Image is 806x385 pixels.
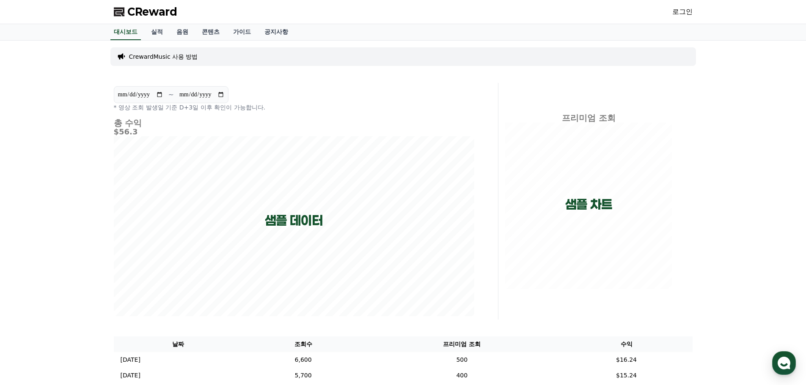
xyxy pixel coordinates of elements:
a: 음원 [170,24,195,40]
a: 공지사항 [258,24,295,40]
span: 설정 [131,281,141,287]
td: 400 [363,368,560,383]
span: 대화 [77,281,88,288]
p: 샘플 차트 [565,197,612,212]
td: 5,700 [243,368,363,383]
a: 로그인 [672,7,693,17]
h4: 프리미엄 조회 [505,113,672,123]
a: 가이드 [226,24,258,40]
a: 설정 [109,268,162,289]
a: 홈 [3,268,56,289]
a: 대화 [56,268,109,289]
a: CReward [114,5,177,19]
a: 콘텐츠 [195,24,226,40]
span: CReward [127,5,177,19]
th: 조회수 [243,336,363,352]
a: CrewardMusic 사용 방법 [129,52,198,61]
span: 홈 [27,281,32,287]
td: $15.24 [561,368,693,383]
h4: 총 수익 [114,118,474,128]
p: [DATE] [121,371,140,380]
th: 프리미엄 조회 [363,336,560,352]
p: [DATE] [121,355,140,364]
a: 대시보드 [110,24,141,40]
td: 500 [363,352,560,368]
th: 수익 [561,336,693,352]
a: 실적 [144,24,170,40]
p: * 영상 조회 발생일 기준 D+3일 이후 확인이 가능합니다. [114,103,474,112]
td: $16.24 [561,352,693,368]
th: 날짜 [114,336,243,352]
p: ~ [168,90,174,100]
h5: $56.3 [114,128,474,136]
td: 6,600 [243,352,363,368]
p: 샘플 데이터 [265,213,323,228]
